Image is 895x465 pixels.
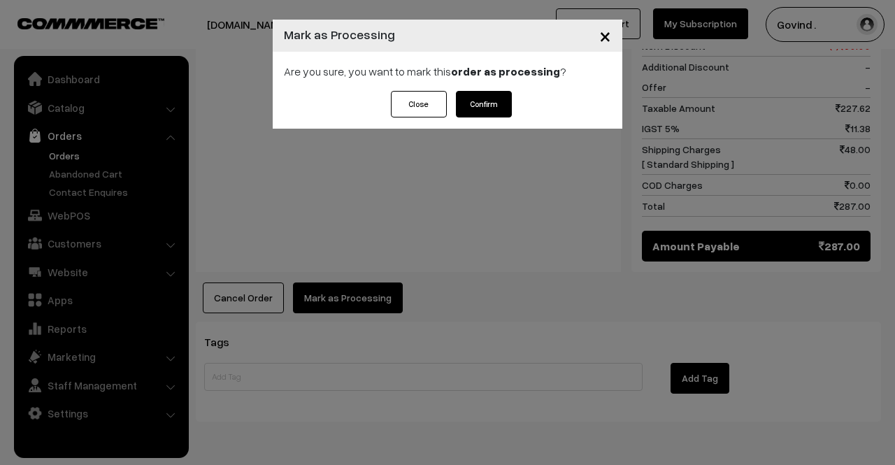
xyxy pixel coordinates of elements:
button: Close [588,14,622,57]
span: × [599,22,611,48]
div: Are you sure, you want to mark this ? [273,52,622,91]
strong: order as processing [451,64,560,78]
button: Confirm [456,91,512,117]
button: Close [391,91,447,117]
h4: Mark as Processing [284,25,395,44]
